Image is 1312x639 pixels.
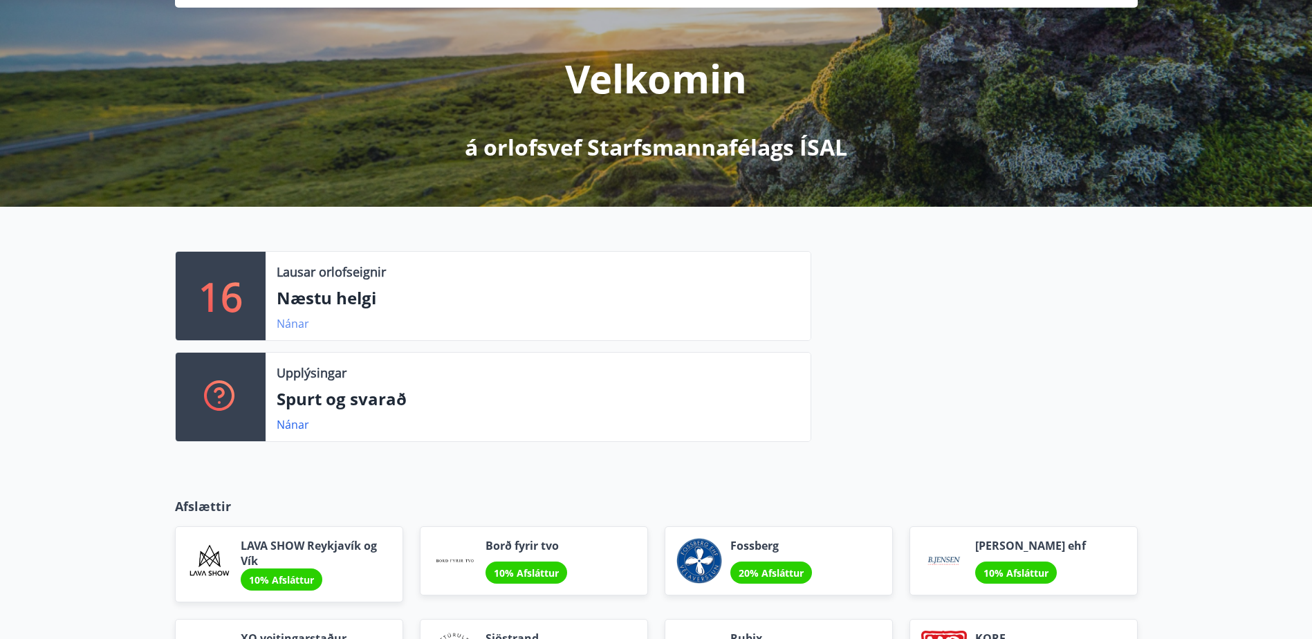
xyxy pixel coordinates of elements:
span: Borð fyrir tvo [486,538,567,553]
span: 10% Afsláttur [494,566,559,580]
p: Afslættir [175,497,1138,515]
p: Lausar orlofseignir [277,263,386,281]
span: Fossberg [730,538,812,553]
span: 10% Afsláttur [249,573,314,586]
p: á orlofsvef Starfsmannafélags ÍSAL [465,132,847,163]
a: Nánar [277,417,309,432]
span: 10% Afsláttur [983,566,1048,580]
span: [PERSON_NAME] ehf [975,538,1086,553]
p: Velkomin [565,52,747,104]
a: Nánar [277,316,309,331]
p: Upplýsingar [277,364,347,382]
span: LAVA SHOW Reykjavík og Vík [241,538,391,568]
span: 20% Afsláttur [739,566,804,580]
p: Næstu helgi [277,286,800,310]
p: 16 [198,270,243,322]
p: Spurt og svarað [277,387,800,411]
